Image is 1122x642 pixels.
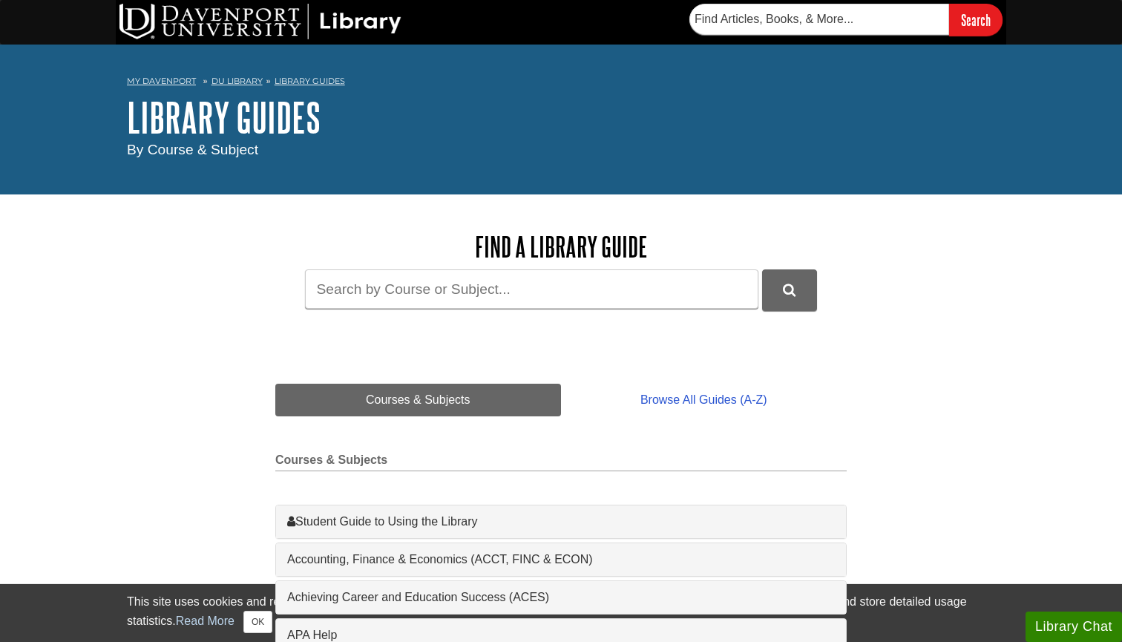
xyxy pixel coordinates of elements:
[287,551,835,569] a: Accounting, Finance & Economics (ACCT, FINC & ECON)
[287,513,835,531] a: Student Guide to Using the Library
[127,75,196,88] a: My Davenport
[211,76,263,86] a: DU Library
[275,384,561,416] a: Courses & Subjects
[127,593,995,633] div: This site uses cookies and records your IP address for usage statistics. Additionally, we use Goo...
[275,76,345,86] a: Library Guides
[275,232,847,262] h2: Find a Library Guide
[127,140,995,161] div: By Course & Subject
[783,284,795,297] i: Search Library Guides
[275,453,847,471] h2: Courses & Subjects
[689,4,1003,36] form: Searches DU Library's articles, books, and more
[127,71,995,95] nav: breadcrumb
[949,4,1003,36] input: Search
[689,4,949,35] input: Find Articles, Books, & More...
[1026,612,1122,642] button: Library Chat
[119,4,401,39] img: DU Library
[243,611,272,633] button: Close
[561,384,847,416] a: Browse All Guides (A-Z)
[287,589,835,606] a: Achieving Career and Education Success (ACES)
[305,269,758,309] input: Search by Course or Subject...
[127,95,995,140] h1: Library Guides
[176,615,234,627] a: Read More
